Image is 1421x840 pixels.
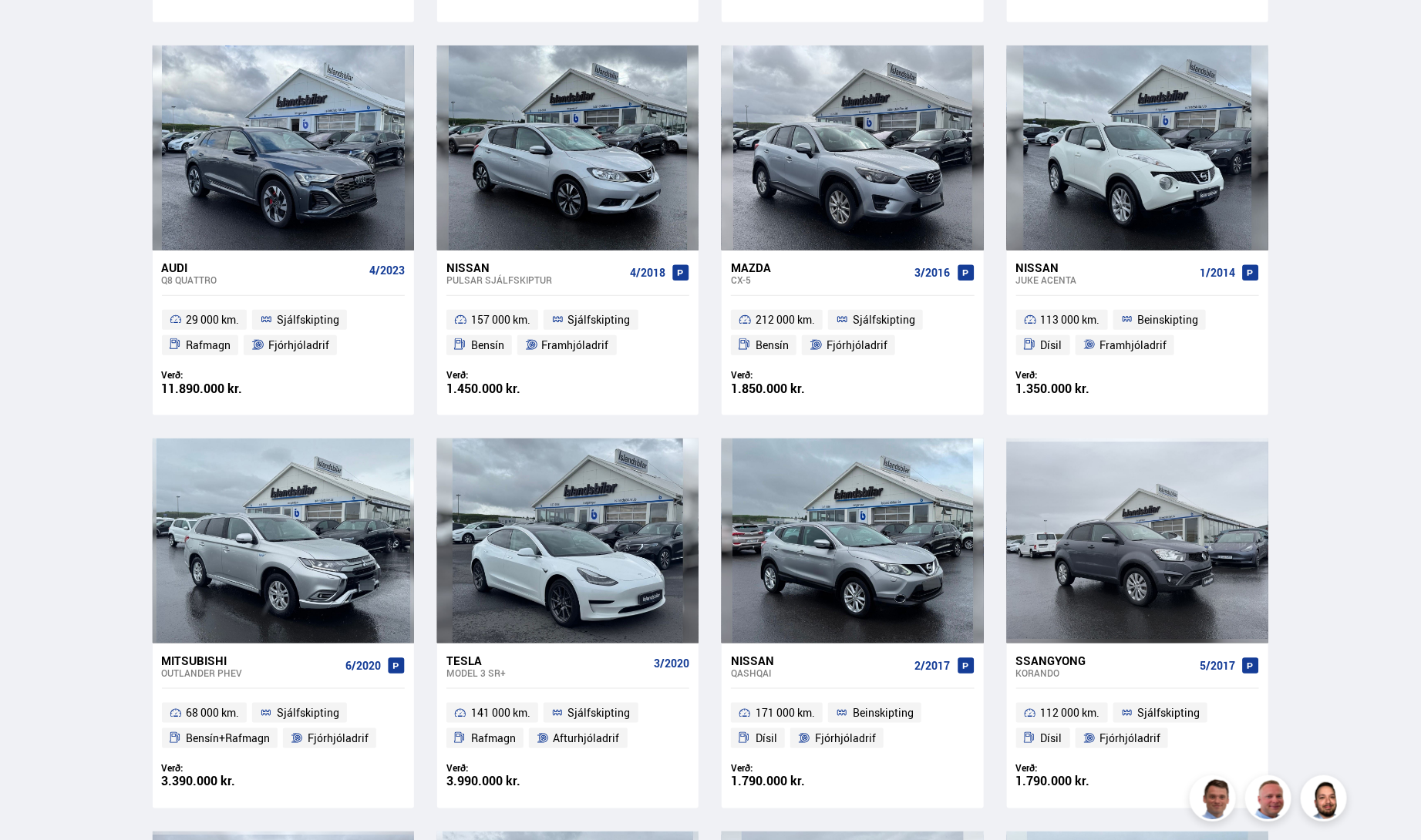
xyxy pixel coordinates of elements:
[471,729,516,748] span: Rafmagn
[756,704,815,722] span: 171 000 km.
[731,369,853,381] div: Verð:
[446,654,648,667] div: Tesla
[162,369,284,381] div: Verð:
[277,311,339,329] span: Sjálfskipting
[186,729,270,748] span: Bensín+Rafmagn
[1248,778,1294,824] img: siFngHWaQ9KaOqBr.png
[12,6,59,52] button: Open LiveChat chat widget
[731,667,908,678] div: Qashqai
[756,336,789,354] span: Bensín
[277,704,339,722] span: Sjálfskipting
[345,660,381,672] span: 6/2020
[446,274,624,285] div: Pulsar SJÁLFSKIPTUR
[1007,643,1268,808] a: Ssangyong Korando 5/2017 112 000 km. Sjálfskipting Dísil Fjórhjóladrif Verð: 1.790.000 kr.
[1041,729,1062,748] span: Dísil
[446,382,568,395] div: 1.450.000 kr.
[162,667,339,678] div: Outlander PHEV
[162,654,339,667] div: Mitsubishi
[1016,775,1138,788] div: 1.790.000 kr.
[630,267,665,279] span: 4/2018
[446,260,624,274] div: Nissan
[471,704,530,722] span: 141 000 km.
[1007,250,1268,415] a: Nissan Juke ACENTA 1/2014 113 000 km. Beinskipting Dísil Framhjóladrif Verð: 1.350.000 kr.
[1303,778,1349,824] img: nhp88E3Fdnt1Opn2.png
[1016,382,1138,395] div: 1.350.000 kr.
[1016,654,1194,667] div: Ssangyong
[731,775,853,788] div: 1.790.000 kr.
[1016,260,1194,274] div: Nissan
[815,729,876,748] span: Fjórhjóladrif
[153,643,414,808] a: Mitsubishi Outlander PHEV 6/2020 68 000 km. Sjálfskipting Bensín+Rafmagn Fjórhjóladrif Verð: 3.39...
[1099,729,1160,748] span: Fjórhjóladrif
[1041,311,1100,329] span: 113 000 km.
[1137,704,1200,722] span: Sjálfskipting
[1099,336,1167,354] span: Framhjóladrif
[722,643,983,808] a: Nissan Qashqai 2/2017 171 000 km. Beinskipting Dísil Fjórhjóladrif Verð: 1.790.000 kr.
[437,250,699,415] a: Nissan Pulsar SJÁLFSKIPTUR 4/2018 157 000 km. Sjálfskipting Bensín Framhjóladrif Verð: 1.450.000 kr.
[1200,660,1235,672] span: 5/2017
[1016,667,1194,678] div: Korando
[446,667,648,678] div: Model 3 SR+
[162,260,363,274] div: Audi
[471,336,504,354] span: Bensín
[1137,311,1198,329] span: Beinskipting
[1016,274,1194,285] div: Juke ACENTA
[186,336,231,354] span: Rafmagn
[186,704,239,722] span: 68 000 km.
[915,267,951,279] span: 3/2016
[853,311,915,329] span: Sjálfskipting
[915,660,951,672] span: 2/2017
[568,704,631,722] span: Sjálfskipting
[731,274,908,285] div: CX-5
[554,729,620,748] span: Afturhjóladrif
[268,336,329,354] span: Fjórhjóladrif
[162,274,363,285] div: Q8 QUATTRO
[827,336,887,354] span: Fjórhjóladrif
[756,311,815,329] span: 212 000 km.
[1016,762,1138,774] div: Verð:
[446,775,568,788] div: 3.990.000 kr.
[756,729,777,748] span: Dísil
[162,382,284,395] div: 11.890.000 kr.
[446,762,568,774] div: Verð:
[1016,369,1138,381] div: Verð:
[731,382,853,395] div: 1.850.000 kr.
[654,657,689,670] span: 3/2020
[446,369,568,381] div: Verð:
[853,704,914,722] span: Beinskipting
[1041,336,1062,354] span: Dísil
[1041,704,1100,722] span: 112 000 km.
[471,311,530,329] span: 157 000 km.
[731,762,853,774] div: Verð:
[186,311,239,329] span: 29 000 km.
[722,250,983,415] a: Mazda CX-5 3/2016 212 000 km. Sjálfskipting Bensín Fjórhjóladrif Verð: 1.850.000 kr.
[162,775,284,788] div: 3.390.000 kr.
[731,260,908,274] div: Mazda
[731,654,908,667] div: Nissan
[1200,267,1235,279] span: 1/2014
[568,311,631,329] span: Sjálfskipting
[153,250,414,415] a: Audi Q8 QUATTRO 4/2023 29 000 km. Sjálfskipting Rafmagn Fjórhjóladrif Verð: 11.890.000 kr.
[162,762,284,774] div: Verð:
[437,643,699,808] a: Tesla Model 3 SR+ 3/2020 141 000 km. Sjálfskipting Rafmagn Afturhjóladrif Verð: 3.990.000 kr.
[369,264,405,277] span: 4/2023
[308,729,369,748] span: Fjórhjóladrif
[1192,778,1238,824] img: FbJEzSuNWCJXmdc-.webp
[542,336,609,354] span: Framhjóladrif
